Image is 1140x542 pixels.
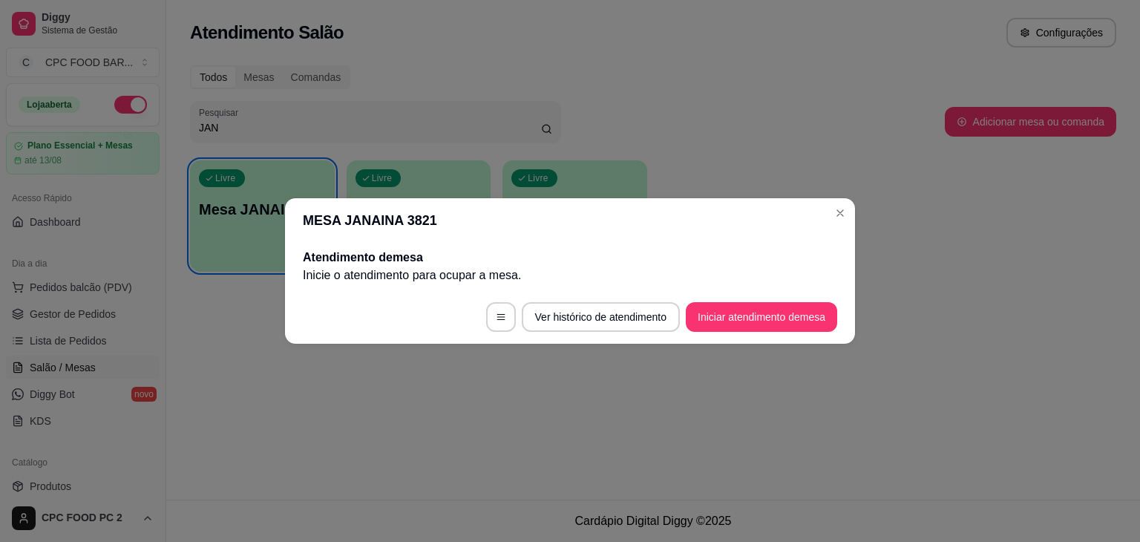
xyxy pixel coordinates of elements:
[686,302,837,332] button: Iniciar atendimento demesa
[303,267,837,284] p: Inicie o atendimento para ocupar a mesa .
[828,201,852,225] button: Close
[285,198,855,243] header: MESA JANAINA 3821
[303,249,837,267] h2: Atendimento de mesa
[522,302,680,332] button: Ver histórico de atendimento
